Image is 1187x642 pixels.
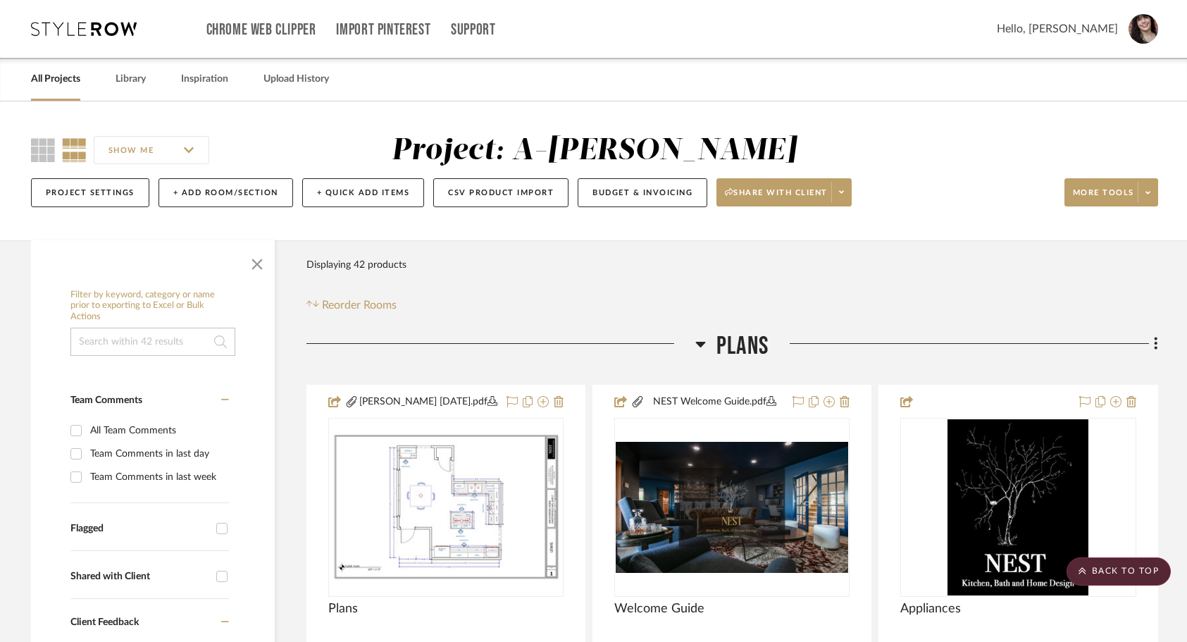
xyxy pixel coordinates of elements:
span: Client Feedback [70,617,139,627]
img: Plans [330,432,562,582]
div: Project: A-[PERSON_NAME] [392,136,797,166]
div: Team Comments in last day [90,443,225,465]
a: Upload History [263,70,329,89]
button: More tools [1064,178,1158,206]
div: Displaying 42 products [306,251,406,279]
div: Shared with Client [70,571,209,583]
a: Import Pinterest [336,24,430,36]
button: NEST Welcome Guide.pdf [645,394,784,411]
span: Hello, [PERSON_NAME] [997,20,1118,37]
div: 0 [329,419,563,596]
scroll-to-top-button: BACK TO TOP [1067,557,1171,586]
span: Share with client [725,187,828,209]
span: Plans [716,331,769,362]
div: Team Comments in last week [90,466,225,488]
button: + Quick Add Items [302,178,425,207]
a: Support [451,24,495,36]
button: [PERSON_NAME] [DATE].pdf [359,394,498,411]
a: All Projects [31,70,80,89]
div: All Team Comments [90,419,225,442]
button: Close [243,247,271,276]
a: Library [116,70,146,89]
button: Project Settings [31,178,149,207]
span: Plans [328,601,358,617]
div: Flagged [70,523,209,535]
h6: Filter by keyword, category or name prior to exporting to Excel or Bulk Actions [70,290,235,323]
img: Welcome Guide [616,442,848,573]
img: Appliances [947,419,1088,595]
button: + Add Room/Section [159,178,293,207]
button: CSV Product Import [433,178,568,207]
img: avatar [1129,14,1158,44]
div: 0 [615,419,849,596]
button: Budget & Invoicing [578,178,707,207]
span: Reorder Rooms [322,297,397,314]
a: Chrome Web Clipper [206,24,316,36]
span: More tools [1073,187,1134,209]
span: Welcome Guide [614,601,704,617]
button: Reorder Rooms [306,297,397,314]
input: Search within 42 results [70,328,235,356]
span: Appliances [900,601,961,617]
a: Inspiration [181,70,228,89]
button: Share with client [716,178,852,206]
span: Team Comments [70,395,142,405]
